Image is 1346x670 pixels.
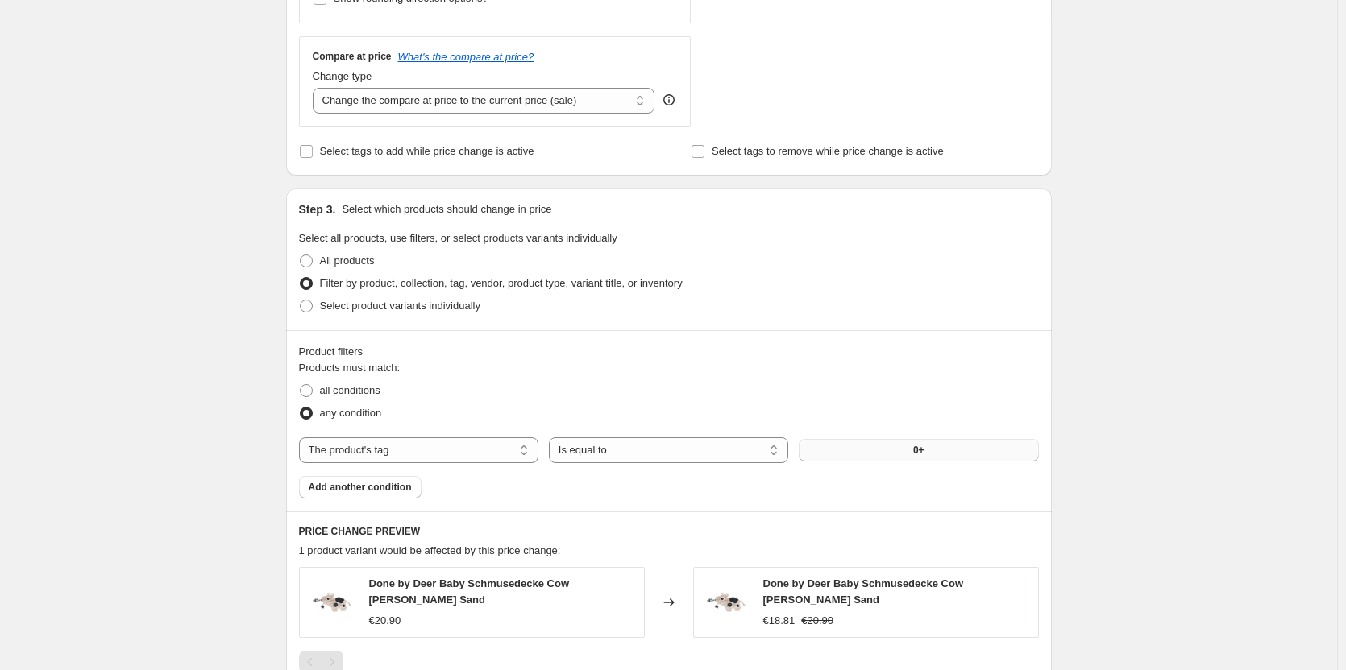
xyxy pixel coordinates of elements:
[299,476,422,498] button: Add another condition
[799,439,1038,461] button: 0+
[299,344,1039,360] div: Product filters
[299,544,561,556] span: 1 product variant would be affected by this price change:
[712,145,944,157] span: Select tags to remove while price change is active
[763,577,964,606] span: Done by Deer Baby Schmusedecke Cow [PERSON_NAME] Sand
[320,384,380,396] span: all conditions
[320,407,382,419] span: any condition
[702,578,750,627] img: 7317680730046-2025-03-27T144119.990_80x.jpg
[398,51,534,63] button: What's the compare at price?
[801,613,833,629] strike: €20.90
[320,145,534,157] span: Select tags to add while price change is active
[320,300,480,312] span: Select product variants individually
[369,577,570,606] span: Done by Deer Baby Schmusedecke Cow [PERSON_NAME] Sand
[313,70,372,82] span: Change type
[320,277,683,289] span: Filter by product, collection, tag, vendor, product type, variant title, or inventory
[299,201,336,217] h2: Step 3.
[342,201,551,217] p: Select which products should change in price
[763,613,796,629] div: €18.81
[309,481,412,494] span: Add another condition
[308,578,356,627] img: 7317680730046-2025-03-27T144119.990_80x.jpg
[299,525,1039,538] h6: PRICE CHANGE PREVIEW
[299,362,401,374] span: Products must match:
[320,254,375,267] span: All products
[913,444,924,457] span: 0+
[299,232,617,244] span: Select all products, use filters, or select products variants individually
[313,50,392,63] h3: Compare at price
[369,613,401,629] div: €20.90
[661,92,677,108] div: help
